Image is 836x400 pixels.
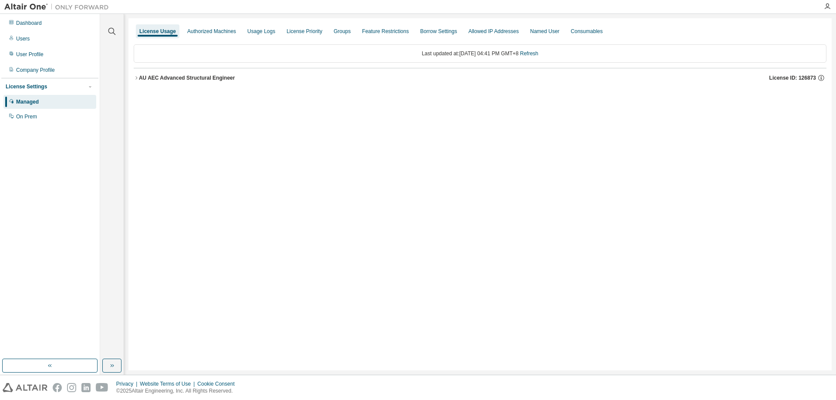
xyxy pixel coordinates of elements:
span: License ID: 126873 [769,74,816,81]
div: License Settings [6,83,47,90]
div: AU AEC Advanced Structural Engineer [139,74,235,81]
div: Managed [16,98,39,105]
img: linkedin.svg [81,383,91,392]
div: Borrow Settings [420,28,457,35]
div: Consumables [571,28,603,35]
div: License Priority [287,28,322,35]
div: Feature Restrictions [362,28,409,35]
div: Users [16,35,30,42]
div: Privacy [116,380,140,387]
a: Refresh [520,50,538,57]
div: Authorized Machines [187,28,236,35]
div: Groups [334,28,351,35]
div: Allowed IP Addresses [469,28,519,35]
p: © 2025 Altair Engineering, Inc. All Rights Reserved. [116,387,240,395]
div: Last updated at: [DATE] 04:41 PM GMT+8 [134,44,826,63]
div: Company Profile [16,67,55,74]
img: facebook.svg [53,383,62,392]
div: User Profile [16,51,44,58]
button: AU AEC Advanced Structural EngineerLicense ID: 126873 [134,68,826,87]
div: Cookie Consent [197,380,239,387]
img: altair_logo.svg [3,383,47,392]
div: On Prem [16,113,37,120]
img: instagram.svg [67,383,76,392]
img: youtube.svg [96,383,108,392]
div: Usage Logs [247,28,275,35]
div: Dashboard [16,20,42,27]
div: License Usage [139,28,176,35]
div: Named User [530,28,559,35]
img: Altair One [4,3,113,11]
div: Website Terms of Use [140,380,197,387]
